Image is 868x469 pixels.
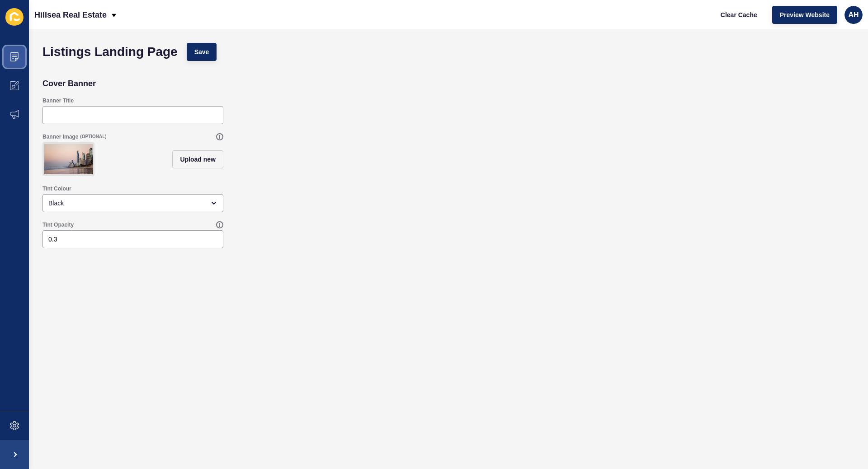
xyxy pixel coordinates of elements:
button: Save [187,43,217,61]
span: Preview Website [780,10,830,19]
span: Clear Cache [721,10,757,19]
div: open menu [42,194,223,212]
span: (OPTIONAL) [80,134,106,140]
h1: Listings Landing Page [42,47,178,56]
span: AH [848,10,859,19]
button: Preview Website [772,6,837,24]
label: Banner Image [42,133,78,140]
label: Tint Colour [42,185,71,192]
label: Tint Opacity [42,221,74,228]
p: Hillsea Real Estate [34,4,107,26]
img: 44ac1b4712c6cf60e8a0f7f0260a9bb6.jpg [44,144,93,174]
span: Upload new [180,155,216,164]
button: Upload new [172,150,223,168]
button: Clear Cache [713,6,765,24]
h2: Cover Banner [42,79,96,88]
label: Banner Title [42,97,74,104]
span: Save [194,47,209,56]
